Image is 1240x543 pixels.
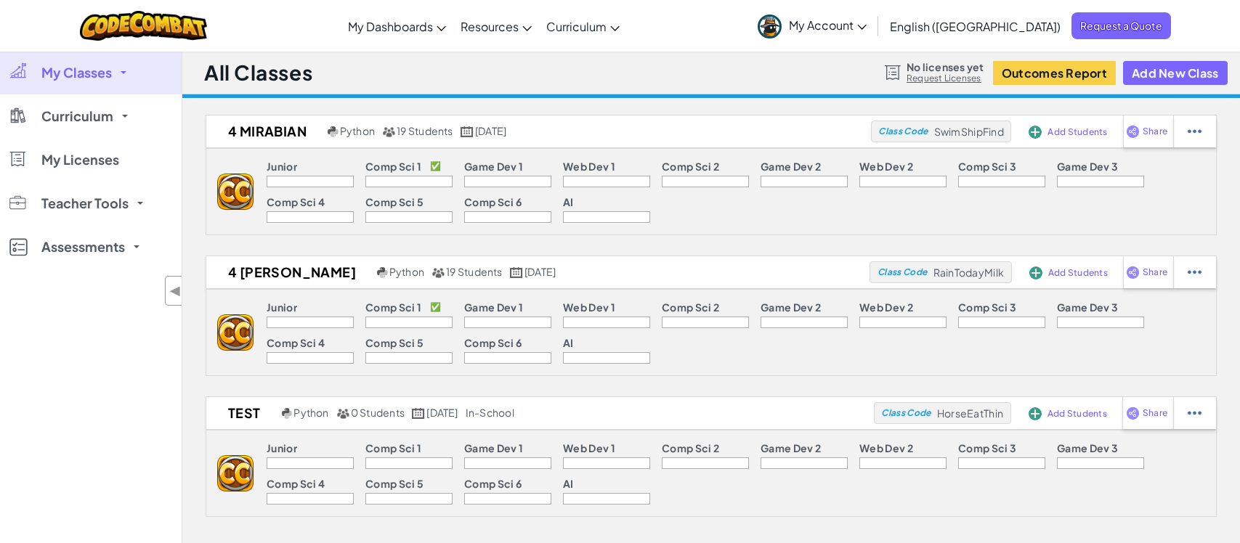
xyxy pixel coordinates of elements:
span: Curriculum [41,110,113,123]
p: Comp Sci 6 [464,196,522,208]
span: ◀ [169,280,182,301]
span: RainTodayMilk [933,266,1004,279]
p: Comp Sci 2 [662,442,719,454]
span: Python [340,124,375,137]
p: Comp Sci 3 [958,442,1016,454]
p: AI [563,196,574,208]
p: Comp Sci 4 [267,196,325,208]
span: Teacher Tools [41,197,129,210]
p: Game Dev 2 [761,301,821,313]
span: 19 Students [397,124,453,137]
p: Web Dev 1 [563,301,615,313]
span: HorseEatThin [937,407,1003,420]
span: Python [389,265,424,278]
p: Comp Sci 1 [365,160,421,172]
p: Game Dev 3 [1057,301,1118,313]
p: Web Dev 2 [859,301,913,313]
span: Python [293,406,328,419]
span: Class Code [878,127,928,136]
a: Request Licenses [907,73,984,84]
p: Comp Sci 1 [365,301,421,313]
span: 0 Students [351,406,405,419]
p: Comp Sci 3 [958,301,1016,313]
span: Share [1143,409,1167,417]
img: avatar [758,15,782,38]
p: Web Dev 2 [859,442,913,454]
p: Game Dev 3 [1057,442,1118,454]
img: CodeCombat logo [80,11,207,41]
p: ✅ [430,301,441,313]
span: SwimShipFind [934,125,1004,138]
span: My Classes [41,66,112,79]
p: Game Dev 1 [464,301,523,313]
p: Junior [267,442,297,454]
h2: 4 [PERSON_NAME] [206,261,373,283]
h2: TEST [206,402,278,424]
span: English ([GEOGRAPHIC_DATA]) [890,19,1061,34]
img: calendar.svg [510,267,523,278]
img: calendar.svg [412,408,425,419]
img: MultipleUsers.png [336,408,349,419]
span: Resources [461,19,519,34]
p: Web Dev 1 [563,442,615,454]
span: Add Students [1047,409,1107,418]
h1: All Classes [204,59,312,86]
img: MultipleUsers.png [431,267,445,278]
span: My Dashboards [348,19,433,34]
p: Web Dev 1 [563,160,615,172]
p: Comp Sci 1 [365,442,421,454]
img: IconAddStudents.svg [1029,266,1042,279]
img: logo [217,173,254,210]
button: Outcomes Report [993,61,1116,85]
p: Comp Sci 4 [267,337,325,348]
p: AI [563,478,574,489]
span: Class Code [881,409,931,417]
span: Curriculum [546,19,607,34]
p: Game Dev 1 [464,442,523,454]
button: Add New Class [1123,61,1228,85]
img: IconAddStudents.svg [1029,407,1042,420]
span: Add Students [1048,269,1108,277]
span: Assessments [41,240,125,253]
p: Comp Sci 6 [464,478,522,489]
a: Request a Quote [1071,12,1171,39]
span: [DATE] [475,124,506,137]
p: Game Dev 3 [1057,160,1118,172]
img: IconShare_Purple.svg [1126,266,1140,279]
p: Comp Sci 3 [958,160,1016,172]
h2: 4 Mirabian [206,121,324,142]
a: 4 [PERSON_NAME] Python 19 Students [DATE] [206,261,870,283]
span: [DATE] [426,406,458,419]
img: python.png [282,408,293,419]
p: Junior [267,160,297,172]
p: Junior [267,301,297,313]
img: calendar.svg [461,126,474,137]
span: Add Students [1047,128,1107,136]
p: AI [563,337,574,348]
p: Comp Sci 5 [365,196,424,208]
a: Curriculum [539,7,627,46]
img: python.png [377,267,388,278]
img: IconStudentEllipsis.svg [1188,125,1201,138]
a: My Account [750,3,874,49]
span: Share [1143,268,1167,277]
p: Comp Sci 6 [464,337,522,348]
p: Web Dev 2 [859,160,913,172]
p: Comp Sci 5 [365,478,424,489]
img: python.png [328,126,339,137]
a: Resources [453,7,539,46]
a: English ([GEOGRAPHIC_DATA]) [883,7,1068,46]
img: logo [217,455,254,491]
p: Comp Sci 2 [662,301,719,313]
p: Game Dev 1 [464,160,523,172]
a: My Dashboards [341,7,453,46]
p: Game Dev 2 [761,442,821,454]
span: Class Code [878,268,927,277]
span: [DATE] [524,265,556,278]
p: Comp Sci 5 [365,337,424,348]
p: ✅ [430,160,441,172]
a: 4 Mirabian Python 19 Students [DATE] [206,121,871,142]
p: Game Dev 2 [761,160,821,172]
img: IconAddStudents.svg [1029,126,1042,139]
